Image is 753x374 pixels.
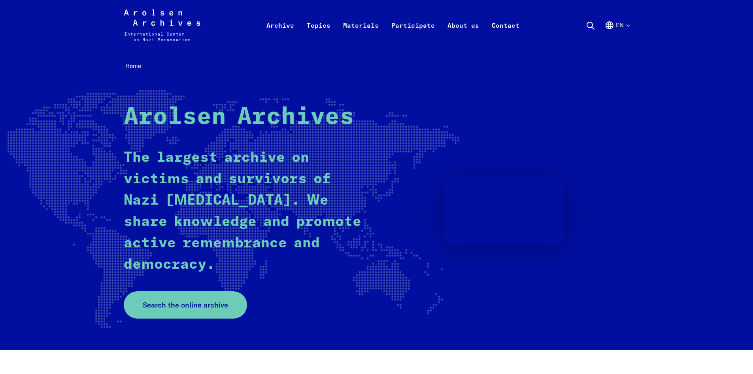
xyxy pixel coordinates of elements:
a: Contact [485,19,526,51]
a: Search the online archive [124,291,247,319]
a: About us [441,19,485,51]
nav: Breadcrumb [124,60,630,72]
strong: Arolsen Archives [124,105,354,129]
nav: Primary [260,9,526,41]
a: Participate [385,19,441,51]
button: English, language selection [605,21,630,49]
span: Search the online archive [143,300,228,310]
a: Topics [300,19,337,51]
p: The largest archive on victims and survivors of Nazi [MEDICAL_DATA]. We share knowledge and promo... [124,147,363,275]
a: Archive [260,19,300,51]
a: Materials [337,19,385,51]
span: Home [125,62,141,70]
